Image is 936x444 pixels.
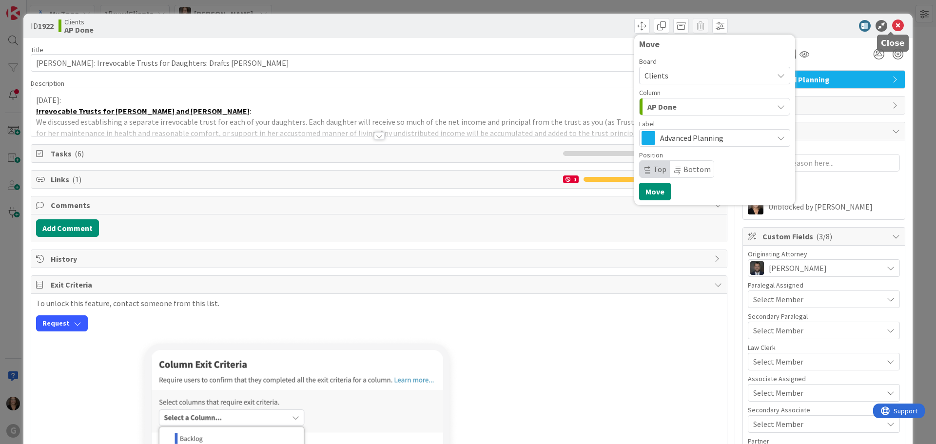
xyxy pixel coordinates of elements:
[748,282,900,289] div: Paralegal Assigned
[753,356,803,367] span: Select Member
[644,71,668,80] span: Clients
[748,251,900,257] div: Originating Attorney
[653,164,666,174] span: Top
[20,1,44,13] span: Support
[769,262,827,274] span: [PERSON_NAME]
[64,26,94,34] b: AP Done
[36,299,722,331] div: To unlock this feature, contact someone from this list.
[748,375,900,382] div: Associate Assigned
[250,106,251,116] span: :
[762,231,887,242] span: Custom Fields
[647,100,677,113] span: AP Done
[64,18,94,26] span: Clients
[31,79,64,88] span: Description
[753,387,803,399] span: Select Member
[762,99,887,111] span: Dates
[38,21,54,31] b: 1922
[762,74,887,85] span: Advanced Planning
[768,202,900,211] div: Unblocked by [PERSON_NAME]
[31,20,54,32] span: ID
[51,199,709,211] span: Comments
[753,293,803,305] span: Select Member
[51,253,709,265] span: History
[750,261,764,275] img: JW
[36,219,99,237] button: Add Comment
[51,148,558,159] span: Tasks
[639,58,657,65] span: Board
[683,164,711,174] span: Bottom
[753,325,803,336] span: Select Member
[51,279,709,290] span: Exit Criteria
[36,106,250,116] u: Irrevocable Trusts for [PERSON_NAME] and [PERSON_NAME]
[748,406,900,413] div: Secondary Associate
[563,175,579,183] div: 1
[36,95,722,106] p: [DATE]:
[639,120,655,127] span: Label
[639,39,790,49] div: Move
[639,152,663,158] span: Position
[748,199,763,214] img: MW
[748,313,900,320] div: Secondary Paralegal
[762,125,887,137] span: Block
[748,344,900,351] div: Law Clerk
[816,232,832,241] span: ( 3/8 )
[660,131,768,145] span: Advanced Planning
[753,418,803,430] span: Select Member
[36,315,88,331] button: Request
[639,183,671,200] button: Move
[639,98,790,116] button: AP Done
[31,54,727,72] input: type card name here...
[72,174,81,184] span: ( 1 )
[639,89,661,96] span: Column
[881,39,905,48] h5: Close
[51,174,558,185] span: Links
[31,45,43,54] label: Title
[75,149,84,158] span: ( 6 )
